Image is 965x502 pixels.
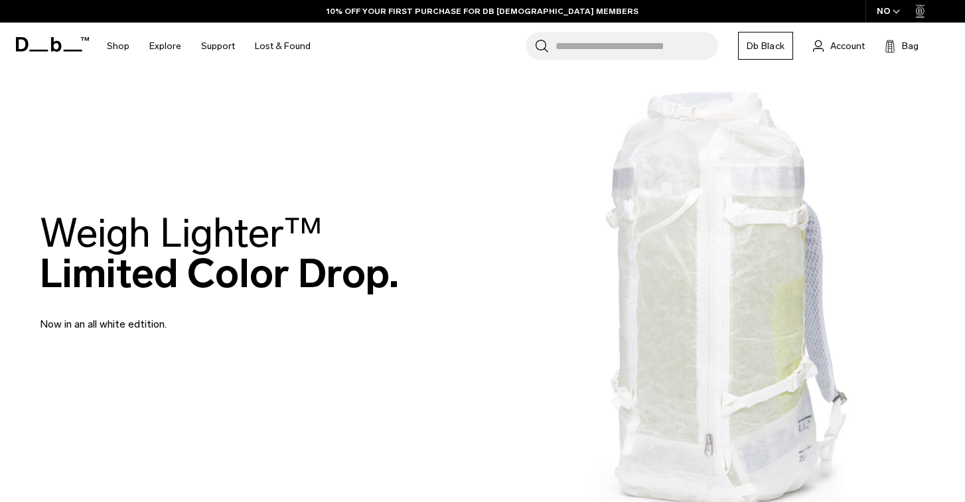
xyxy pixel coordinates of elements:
h2: Limited Color Drop. [40,213,399,294]
a: Support [201,23,235,70]
span: Weigh Lighter™ [40,209,323,257]
a: Explore [149,23,181,70]
span: Bag [902,39,919,53]
p: Now in an all white edtition. [40,300,358,332]
a: Db Black [738,32,793,60]
a: 10% OFF YOUR FIRST PURCHASE FOR DB [DEMOGRAPHIC_DATA] MEMBERS [327,5,638,17]
nav: Main Navigation [97,23,321,70]
a: Shop [107,23,129,70]
span: Account [830,39,865,53]
a: Account [813,38,865,54]
button: Bag [885,38,919,54]
a: Lost & Found [255,23,311,70]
